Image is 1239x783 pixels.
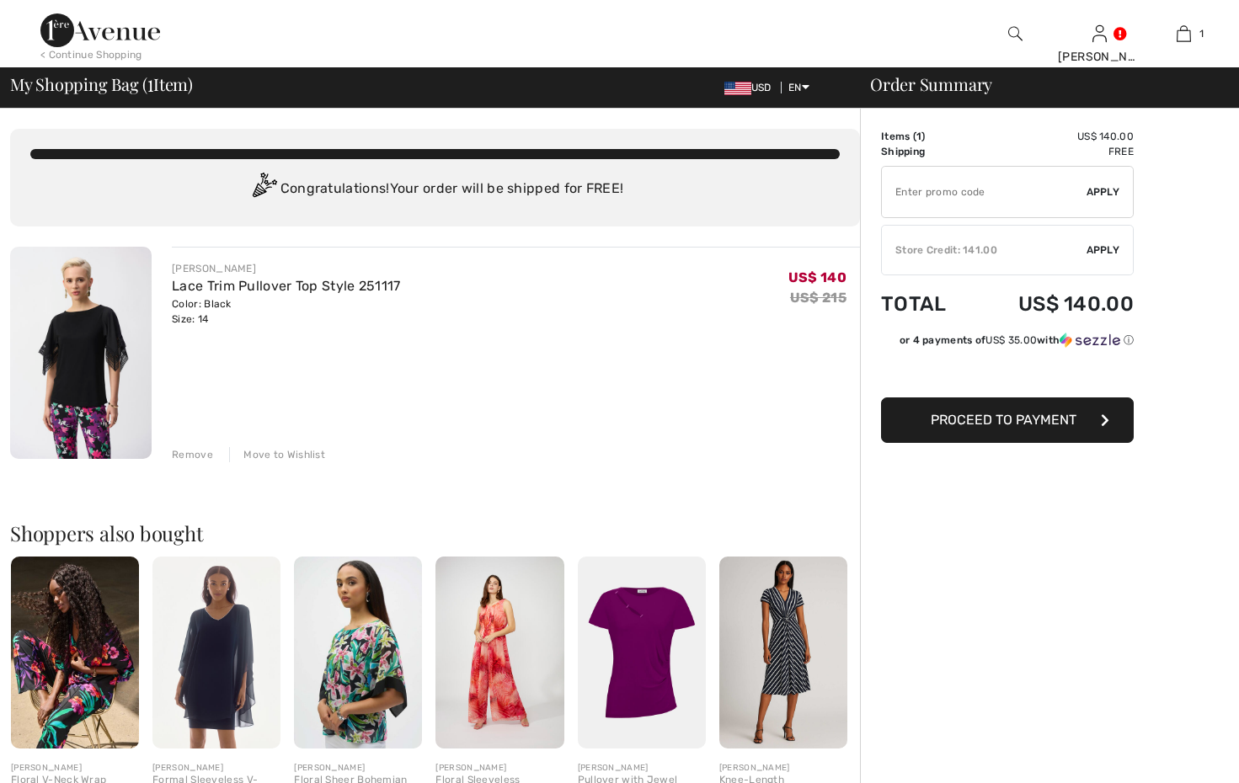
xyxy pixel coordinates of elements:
[719,557,847,748] img: Knee-Length Striped Wrap Dress Style 251295x
[882,242,1087,258] div: Store Credit: 141.00
[172,296,401,327] div: Color: Black Size: 14
[10,523,860,543] h2: Shoppers also bought
[881,129,972,144] td: Items ( )
[1177,24,1191,44] img: My Bag
[881,397,1134,443] button: Proceed to Payment
[1087,184,1120,200] span: Apply
[152,557,280,748] img: Formal Sleeveless V-Neck Dress Style 251746
[1092,24,1107,44] img: My Info
[924,301,1239,783] iframe: Find more information here
[881,354,1134,391] iframe: PayPal-paypal
[1008,24,1023,44] img: search the website
[788,82,809,93] span: EN
[916,130,921,142] span: 1
[972,144,1134,159] td: Free
[881,333,1134,354] div: or 4 payments ofUS$ 35.00withSezzle Click to learn more about Sezzle
[1142,24,1225,44] a: 1
[30,173,840,206] div: Congratulations! Your order will be shipped for FREE!
[247,173,280,206] img: Congratulation2.svg
[881,275,972,333] td: Total
[40,13,160,47] img: 1ère Avenue
[972,275,1134,333] td: US$ 140.00
[172,447,213,462] div: Remove
[719,762,847,775] div: [PERSON_NAME]
[40,47,142,62] div: < Continue Shopping
[10,76,193,93] span: My Shopping Bag ( Item)
[172,278,401,294] a: Lace Trim Pullover Top Style 251117
[1199,26,1204,41] span: 1
[578,557,706,748] img: Pullover with Jewel Embellishment Style 252124
[724,82,778,93] span: USD
[11,557,139,748] img: Floral V-Neck Wrap Pullover Style 251127
[11,762,139,775] div: [PERSON_NAME]
[172,261,401,276] div: [PERSON_NAME]
[881,144,972,159] td: Shipping
[147,72,153,93] span: 1
[435,557,563,748] img: Floral Sleeveless Jumpsuit Style 256356
[578,762,706,775] div: [PERSON_NAME]
[10,247,152,459] img: Lace Trim Pullover Top Style 251117
[1058,48,1140,66] div: [PERSON_NAME]
[1087,242,1120,258] span: Apply
[882,167,1087,217] input: Promo code
[900,333,1134,348] div: or 4 payments of with
[294,762,422,775] div: [PERSON_NAME]
[972,129,1134,144] td: US$ 140.00
[294,557,422,748] img: Floral Sheer Bohemian Pullover Style 252126
[229,447,325,462] div: Move to Wishlist
[790,290,846,306] s: US$ 215
[724,82,751,95] img: US Dollar
[435,762,563,775] div: [PERSON_NAME]
[1092,25,1107,41] a: Sign In
[152,762,280,775] div: [PERSON_NAME]
[850,76,1229,93] div: Order Summary
[788,269,846,285] span: US$ 140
